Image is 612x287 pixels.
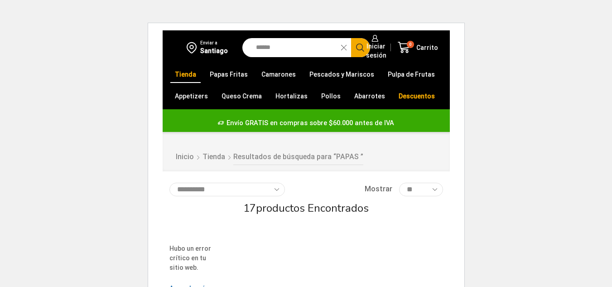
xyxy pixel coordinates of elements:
[200,46,228,55] div: Santiago
[364,42,386,60] span: Iniciar sesión
[205,66,252,83] a: Papas Fritas
[202,152,226,162] a: Tienda
[175,152,194,162] a: Inicio
[395,37,441,58] a: 0 Carrito
[350,88,390,105] a: Abarrotes
[169,183,285,196] select: Pedido de la tienda
[200,40,228,46] div: Enviar a
[414,43,438,52] span: Carrito
[271,88,312,105] a: Hortalizas
[317,88,345,105] a: Pollos
[170,88,212,105] a: Appetizers
[351,38,370,57] button: Search button
[383,66,439,83] a: Pulpa de Frutas
[257,66,300,83] a: Camarones
[169,244,213,272] p: Hubo un error crítico en tu sitio web.
[361,30,386,64] a: Iniciar sesión
[243,201,256,215] span: 17
[394,88,439,105] a: Descuentos
[305,66,379,83] a: Pescados y Mariscos
[365,184,392,195] span: Mostrar
[175,139,363,165] nav: Breadcrumb
[233,152,363,165] h1: Resultados de búsqueda para “PAPAS ”
[187,40,200,55] img: address-field-icon.svg
[407,41,414,48] span: 0
[256,201,369,215] span: productos encontrados
[217,88,266,105] a: Queso Crema
[170,66,201,83] a: Tienda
